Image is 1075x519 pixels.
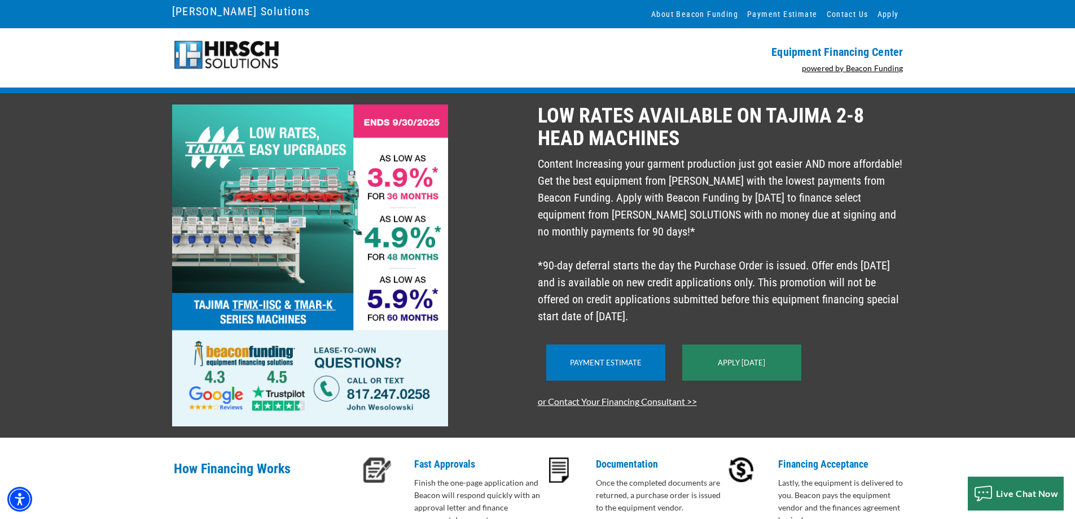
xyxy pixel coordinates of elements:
p: LOW RATES AVAILABLE ON TAJIMA 2-8 HEAD MACHINES [538,104,903,150]
p: Fast Approvals [414,457,545,471]
button: Live Chat Now [968,477,1064,511]
img: Fast Approvals [363,457,392,483]
a: Payment Estimate [570,358,642,367]
span: Live Chat Now [996,488,1059,499]
img: logo [172,40,281,71]
a: [PERSON_NAME] Solutions [172,2,310,21]
a: Apply [DATE] [718,358,765,367]
p: Content Increasing your garment production just got easier AND more affordable! Get the best equi... [538,155,903,325]
a: or Contact Your Financing Consultant >> [538,396,697,407]
p: How Financing Works [174,457,356,494]
p: Once the completed documents are returned, a purchase order is issued to the equipment vendor. [596,477,726,514]
p: Financing Acceptance [778,457,909,471]
div: Accessibility Menu [7,487,32,512]
img: LOW RATES AVAILABLE ON TAJIMA 2-8 HEAD MACHINES [172,104,448,426]
p: Documentation [596,457,726,471]
a: powered by Beacon Funding - open in a new tab [802,63,903,73]
p: Equipment Financing Center [545,45,903,59]
img: Documentation [549,457,569,483]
